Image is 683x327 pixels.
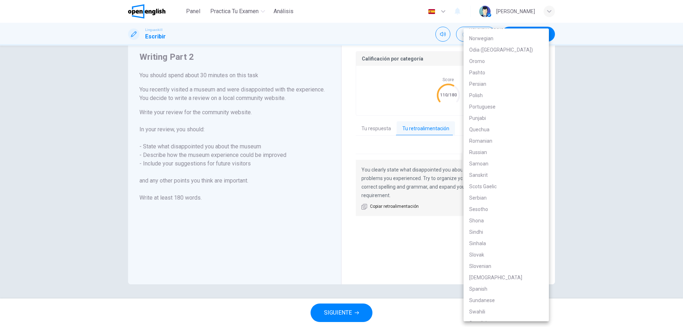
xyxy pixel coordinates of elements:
li: Romanian [464,135,549,147]
li: Spanish [464,283,549,295]
li: Shona [464,215,549,226]
li: Sinhala [464,238,549,249]
li: Oromo [464,56,549,67]
li: Portuguese [464,101,549,112]
li: Sesotho [464,204,549,215]
li: Sanskrit [464,169,549,181]
li: Russian [464,147,549,158]
li: Slovenian [464,260,549,272]
li: Persian [464,78,549,90]
li: Odia ([GEOGRAPHIC_DATA]) [464,44,549,56]
li: Polish [464,90,549,101]
li: Pashto [464,67,549,78]
li: Scots Gaelic [464,181,549,192]
li: Quechua [464,124,549,135]
li: Norwegian [464,33,549,44]
li: Slovak [464,249,549,260]
li: [DEMOGRAPHIC_DATA] [464,272,549,283]
li: Swahili [464,306,549,317]
li: Punjabi [464,112,549,124]
li: Sundanese [464,295,549,306]
li: Samoan [464,158,549,169]
li: Sindhi [464,226,549,238]
li: Serbian [464,192,549,204]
